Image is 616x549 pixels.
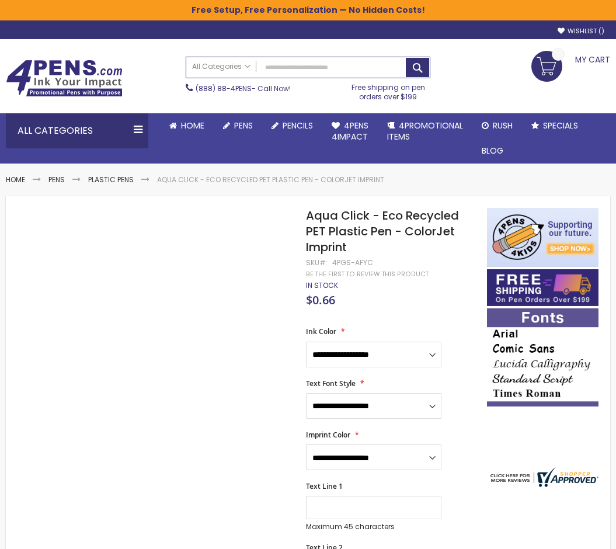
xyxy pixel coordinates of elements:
[387,120,463,143] span: 4PROMOTIONAL ITEMS
[332,120,368,143] span: 4Pens 4impact
[214,113,262,138] a: Pens
[306,258,328,267] strong: SKU
[472,113,522,138] a: Rush
[234,120,253,131] span: Pens
[306,280,338,290] span: In stock
[306,378,356,388] span: Text Font Style
[160,113,214,138] a: Home
[472,138,513,164] a: Blog
[488,467,598,487] img: 4pens.com widget logo
[283,120,313,131] span: Pencils
[306,430,350,440] span: Imprint Color
[378,113,472,150] a: 4PROMOTIONALITEMS
[306,326,336,336] span: Ink Color
[322,113,378,150] a: 4Pens4impact
[306,207,459,255] span: Aqua Click - Eco Recycled PET Plastic Pen - ColorJet Imprint
[522,113,587,138] a: Specials
[48,175,65,185] a: Pens
[306,281,338,290] div: Availability
[306,522,441,531] p: Maximum 45 characters
[186,57,256,77] a: All Categories
[493,120,513,131] span: Rush
[88,175,134,185] a: Plastic Pens
[488,479,598,489] a: 4pens.com certificate URL
[6,60,123,97] img: 4Pens Custom Pens and Promotional Products
[157,175,384,185] li: Aqua Click - Eco Recycled PET Plastic Pen - ColorJet Imprint
[558,27,604,36] a: Wishlist
[262,113,322,138] a: Pencils
[543,120,578,131] span: Specials
[306,292,335,308] span: $0.66
[487,308,598,406] img: font-personalization-examples
[6,113,148,148] div: All Categories
[6,175,25,185] a: Home
[306,481,343,491] span: Text Line 1
[487,269,598,306] img: Free shipping on orders over $199
[487,208,598,267] img: 4pens 4 kids
[196,84,252,93] a: (888) 88-4PENS
[196,84,291,93] span: - Call Now!
[192,62,250,71] span: All Categories
[346,78,430,102] div: Free shipping on pen orders over $199
[482,145,503,157] span: Blog
[306,270,429,279] a: Be the first to review this product
[181,120,204,131] span: Home
[332,258,373,267] div: 4PGS-AFYC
